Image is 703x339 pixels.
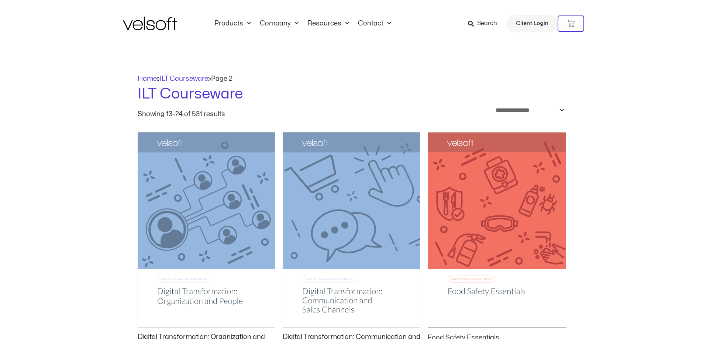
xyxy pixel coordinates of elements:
[138,76,157,82] a: Home
[123,17,177,30] img: Velsoft Training Materials
[507,15,558,32] a: Client Login
[138,132,275,328] img: Digital Transformation: Organization and People
[516,19,548,28] span: Client Login
[491,104,566,116] select: Shop order
[354,20,396,28] a: ContactMenu Toggle
[303,20,354,28] a: ResourcesMenu Toggle
[283,132,420,328] img: Digital Transformation: Communication and Sales Channels
[255,20,303,28] a: CompanyMenu Toggle
[138,84,566,104] h1: ILT Courseware
[477,19,497,28] span: Search
[138,111,225,118] p: Showing 13–24 of 531 results
[210,20,255,28] a: ProductsMenu Toggle
[160,76,208,82] a: ILT Courseware
[210,20,396,28] nav: Menu
[428,132,565,328] img: Food Safety Essentials
[211,76,232,82] span: Page 2
[468,17,502,30] a: Search
[138,76,232,82] span: » »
